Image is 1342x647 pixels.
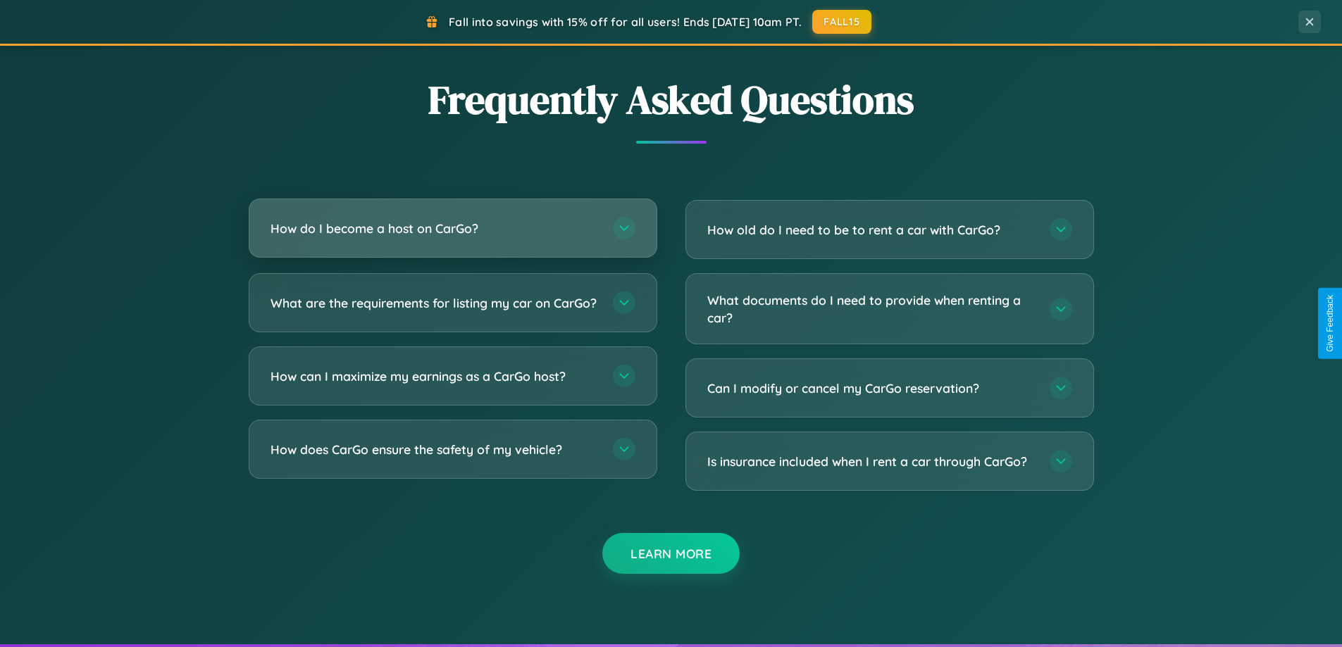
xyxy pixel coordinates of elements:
[271,368,599,385] h3: How can I maximize my earnings as a CarGo host?
[812,10,871,34] button: FALL15
[249,73,1094,127] h2: Frequently Asked Questions
[449,15,802,29] span: Fall into savings with 15% off for all users! Ends [DATE] 10am PT.
[707,379,1036,397] h3: Can I modify or cancel my CarGo reservation?
[271,294,599,312] h3: What are the requirements for listing my car on CarGo?
[707,453,1036,470] h3: Is insurance included when I rent a car through CarGo?
[707,221,1036,239] h3: How old do I need to be to rent a car with CarGo?
[707,291,1036,326] h3: What documents do I need to provide when renting a car?
[1325,295,1335,352] div: Give Feedback
[271,220,599,237] h3: How do I become a host on CarGo?
[602,533,740,574] button: Learn More
[271,441,599,458] h3: How does CarGo ensure the safety of my vehicle?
